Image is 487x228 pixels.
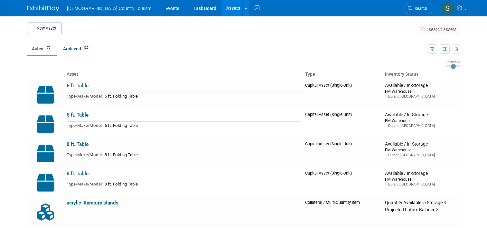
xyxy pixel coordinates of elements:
td: Capital Asset (Single-Unit) [303,109,382,139]
span: 126 [81,45,90,50]
img: Steve Vannier [442,2,454,14]
th: Asset [64,69,303,80]
img: Capital-Asset-Icon-2.png [30,141,61,166]
span: [DEMOGRAPHIC_DATA] Country Tourism [67,6,151,11]
td: 8 ft. Folding Table [103,151,300,158]
div: Image Size [446,60,460,63]
td: 6 ft. Folding Table [103,122,300,129]
a: 6 ft. Table [67,112,89,118]
div: Available / In-Storage [385,171,457,176]
div: Available / In-Storage [385,112,457,118]
td: Type/Make/Model: [67,151,103,158]
img: Capital-Asset-Icon-2.png [30,112,61,136]
a: Search [404,3,433,14]
a: 8 ft. Table [67,171,89,176]
div: FM Warehouse [385,89,457,94]
div: Durant, [GEOGRAPHIC_DATA] [385,94,457,99]
td: Type/Make/Model: [67,122,103,129]
div: FM Warehouse [385,147,457,153]
td: Capital Asset (Single-Unit) [303,80,382,109]
div: FM Warehouse [385,118,457,123]
div: Durant, [GEOGRAPHIC_DATA] [385,123,457,128]
a: Archived126 [58,43,95,55]
div: Available / In-Storage [385,83,457,89]
td: 8 ft. Folding Table [103,180,300,188]
a: Active76 [27,43,57,55]
th: Type [303,69,382,80]
td: Capital Asset (Single-Unit) [303,139,382,168]
span: Search [412,6,427,11]
div: FM Warehouse [385,176,457,182]
button: search assets [417,24,460,34]
td: Type/Make/Model: [67,180,103,188]
img: Capital-Asset-Icon-2.png [30,83,61,107]
div: Quantity Available in Storage: [385,200,457,206]
img: Capital-Asset-Icon-2.png [30,171,61,195]
a: 6 ft. Table [67,83,89,89]
img: Collateral-Icon-2.png [30,200,61,224]
span: 3 [444,200,446,205]
span: search assets [429,27,456,32]
span: 3 [436,207,439,212]
td: Capital Asset (Single-Unit) [303,168,382,197]
div: Available / In-Storage [385,141,457,147]
div: Durant, [GEOGRAPHIC_DATA] [385,153,457,157]
td: 6 ft. Folding Table [103,92,300,100]
img: ExhibitDay [27,5,59,12]
td: Type/Make/Model: [67,92,103,100]
a: 8 ft. Table [67,141,89,147]
div: Durant, [GEOGRAPHIC_DATA] [385,182,457,187]
button: New Asset [27,23,61,34]
span: 76 [45,45,52,50]
a: acrylic literature stands [67,200,118,206]
td: Collateral / Multi-Quantity Item [303,197,382,227]
div: Projected Future Balance: [385,206,457,213]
